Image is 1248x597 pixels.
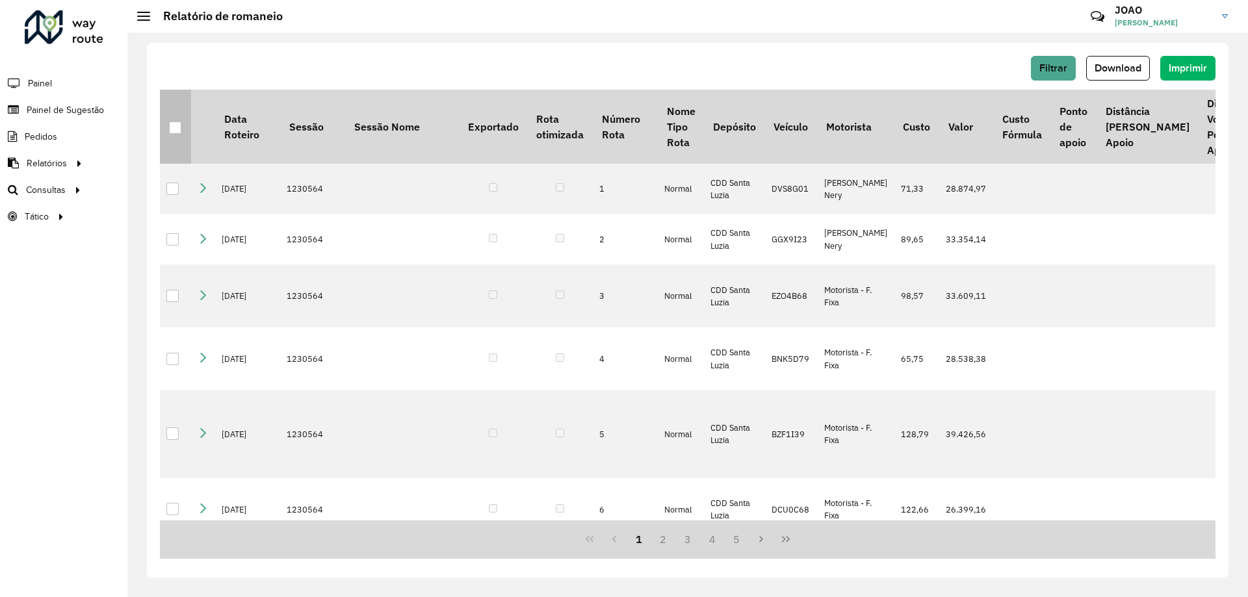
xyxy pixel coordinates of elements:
td: BZF1I39 [765,390,818,478]
td: [DATE] [215,327,280,390]
span: Painel [28,77,52,90]
h3: JOAO [1115,4,1212,16]
span: Filtrar [1039,62,1067,73]
td: 65,75 [894,327,939,390]
td: [PERSON_NAME] Nery [818,164,894,214]
td: DCU0C68 [765,478,818,541]
td: Normal [658,390,704,478]
td: [PERSON_NAME] Nery [818,214,894,265]
th: Data Roteiro [215,90,280,164]
span: Painel de Sugestão [27,103,104,117]
td: 33.354,14 [939,214,993,265]
td: CDD Santa Luzia [704,327,764,390]
span: Relatórios [27,157,67,170]
td: CDD Santa Luzia [704,164,764,214]
td: Motorista - F. Fixa [818,390,894,478]
td: Normal [658,264,704,327]
span: Tático [25,210,49,223]
td: 89,65 [894,214,939,265]
td: [DATE] [215,390,280,478]
th: Sessão [280,90,345,164]
td: 1 [593,164,658,214]
td: Motorista - F. Fixa [818,478,894,541]
td: Motorista - F. Fixa [818,264,894,327]
button: Next Page [749,527,773,552]
td: [DATE] [215,164,280,214]
th: Custo Fórmula [993,90,1050,164]
td: Normal [658,478,704,541]
th: Sessão Nome [345,90,459,164]
td: EZO4B68 [765,264,818,327]
td: CDD Santa Luzia [704,478,764,541]
td: Normal [658,327,704,390]
td: [DATE] [215,264,280,327]
td: 26.399,16 [939,478,993,541]
span: Pedidos [25,130,57,144]
td: 1230564 [280,214,345,265]
td: 98,57 [894,264,939,327]
button: 1 [627,527,651,552]
td: DVS8G01 [765,164,818,214]
span: Imprimir [1169,62,1207,73]
td: 3 [593,264,658,327]
td: 39.426,56 [939,390,993,478]
button: Last Page [773,527,798,552]
td: [DATE] [215,214,280,265]
th: Valor [939,90,993,164]
td: 1230564 [280,327,345,390]
button: 5 [725,527,749,552]
td: 4 [593,327,658,390]
td: CDD Santa Luzia [704,390,764,478]
td: 2 [593,214,658,265]
td: 6 [593,478,658,541]
th: Custo [894,90,939,164]
th: Número Rota [593,90,658,164]
td: 33.609,11 [939,264,993,327]
th: Veículo [765,90,818,164]
td: 28.874,97 [939,164,993,214]
button: Download [1086,56,1150,81]
span: [PERSON_NAME] [1115,17,1212,29]
button: Imprimir [1160,56,1215,81]
td: CDD Santa Luzia [704,214,764,265]
td: CDD Santa Luzia [704,264,764,327]
td: GGX9I23 [765,214,818,265]
td: 5 [593,390,658,478]
td: 71,33 [894,164,939,214]
button: 3 [675,527,700,552]
th: Nome Tipo Rota [658,90,704,164]
td: Motorista - F. Fixa [818,327,894,390]
th: Motorista [818,90,894,164]
td: 128,79 [894,390,939,478]
span: Download [1095,62,1141,73]
td: Normal [658,164,704,214]
td: 122,66 [894,478,939,541]
td: 1230564 [280,478,345,541]
th: Rota otimizada [527,90,592,164]
td: 1230564 [280,390,345,478]
th: Ponto de apoio [1050,90,1096,164]
span: Consultas [26,183,66,197]
td: BNK5D79 [765,327,818,390]
td: 28.538,38 [939,327,993,390]
a: Contato Rápido [1084,3,1111,31]
h2: Relatório de romaneio [150,9,283,23]
td: 1230564 [280,264,345,327]
td: 1230564 [280,164,345,214]
button: Filtrar [1031,56,1076,81]
th: Distância [PERSON_NAME] Apoio [1097,90,1198,164]
td: [DATE] [215,478,280,541]
button: 2 [651,527,675,552]
th: Depósito [704,90,764,164]
th: Exportado [459,90,527,164]
td: Normal [658,214,704,265]
button: 4 [700,527,725,552]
